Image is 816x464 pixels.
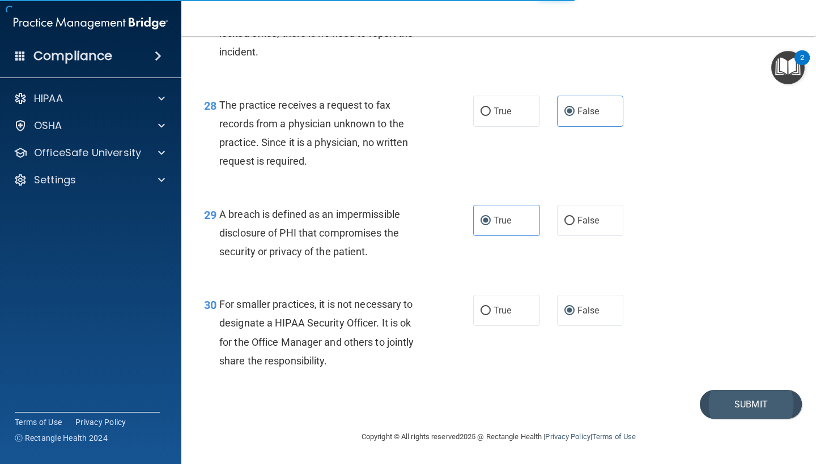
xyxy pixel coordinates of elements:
[564,217,575,225] input: False
[219,208,400,257] span: A breach is defined as an impermissible disclosure of PHI that compromises the security or privac...
[15,416,62,428] a: Terms of Use
[577,215,600,226] span: False
[577,106,600,117] span: False
[292,419,705,455] div: Copyright © All rights reserved 2025 @ Rectangle Health | |
[14,92,165,105] a: HIPAA
[34,119,62,132] p: OSHA
[34,173,76,187] p: Settings
[771,51,805,84] button: Open Resource Center, 2 new notifications
[204,208,216,222] span: 29
[34,146,141,160] p: OfficeSafe University
[800,58,804,72] div: 2
[564,307,575,315] input: False
[14,12,168,35] img: PMB logo
[204,99,216,113] span: 28
[481,217,491,225] input: True
[204,298,216,312] span: 30
[481,108,491,116] input: True
[700,390,802,419] button: Submit
[34,92,63,105] p: HIPAA
[15,432,108,444] span: Ⓒ Rectangle Health 2024
[75,416,126,428] a: Privacy Policy
[494,215,511,226] span: True
[219,99,409,167] span: The practice receives a request to fax records from a physician unknown to the practice. Since it...
[14,173,165,187] a: Settings
[564,108,575,116] input: False
[494,106,511,117] span: True
[494,305,511,316] span: True
[33,48,112,64] h4: Compliance
[577,305,600,316] span: False
[219,298,414,367] span: For smaller practices, it is not necessary to designate a HIPAA Security Officer. It is ok for th...
[545,432,590,441] a: Privacy Policy
[481,307,491,315] input: True
[14,119,165,132] a: OSHA
[592,432,636,441] a: Terms of Use
[14,146,165,160] a: OfficeSafe University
